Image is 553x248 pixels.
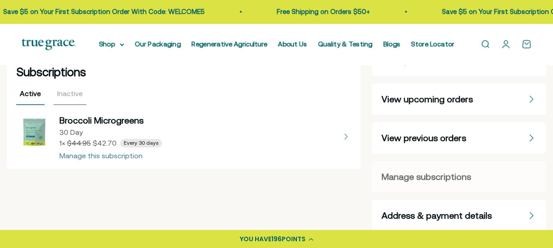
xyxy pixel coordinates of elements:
a: Manage subscriptions [372,161,546,193]
a: Address & payment details [372,200,546,231]
span: POINTS [282,234,306,243]
span: Subscriptions [16,65,86,78]
a: Blogs [383,40,400,48]
span: Active [20,89,41,97]
span: 196 [271,234,282,243]
span: Address & payment details [381,209,491,222]
a: View upcoming orders [372,83,546,115]
div: Manage this subscription [59,152,143,159]
a: Our Packaging [135,40,181,48]
a: Regenerative Agriculture [192,40,267,48]
span: View upcoming orders [381,93,472,106]
span: YOU HAVE [240,234,271,243]
a: Store Locator [411,40,454,48]
span: Inactive [57,89,83,97]
span: View previous orders [381,132,466,144]
a: View previous orders [372,122,546,154]
div: Filter subscriptions by status [16,88,352,105]
a: Quality & Testing [318,40,373,48]
a: About Us [278,40,307,48]
a: Free Shipping on Orders $50+ [263,8,356,15]
span: Manage subscriptions [381,170,471,183]
summary: Shop [99,39,124,50]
